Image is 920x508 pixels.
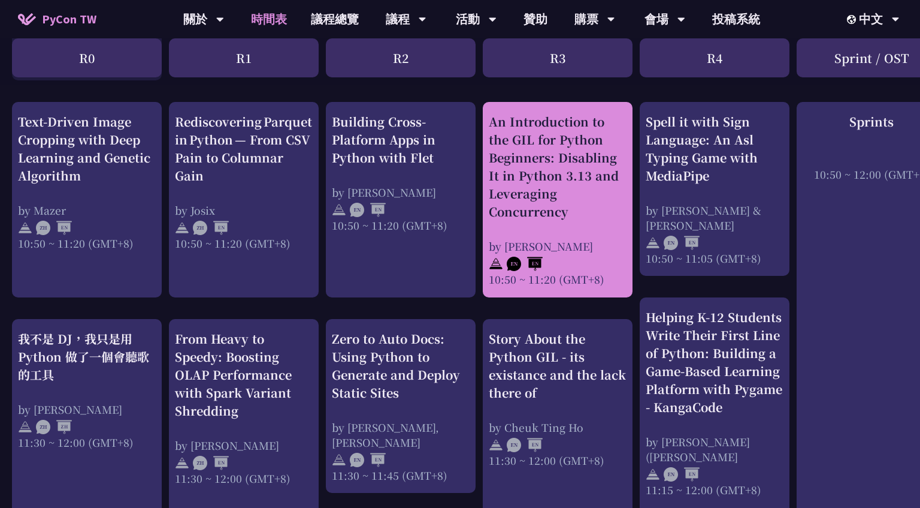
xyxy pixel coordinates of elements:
[18,221,32,235] img: svg+xml;base64,PHN2ZyB4bWxucz0iaHR0cDovL3d3dy53My5vcmcvMjAwMC9zdmciIHdpZHRoPSIyNCIgaGVpZ2h0PSIyNC...
[646,113,783,266] a: Spell it with Sign Language: An Asl Typing Game with MediaPipe by [PERSON_NAME] & [PERSON_NAME] 1...
[169,38,319,77] div: R1
[175,438,313,453] div: by [PERSON_NAME]
[489,257,503,271] img: svg+xml;base64,PHN2ZyB4bWxucz0iaHR0cDovL3d3dy53My5vcmcvMjAwMC9zdmciIHdpZHRoPSIyNCIgaGVpZ2h0PSIyNC...
[483,38,632,77] div: R3
[332,330,470,402] div: Zero to Auto Docs: Using Python to Generate and Deploy Static Sites
[489,330,627,504] a: Story About the Python GIL - its existance and the lack there of by Cheuk Ting Ho 11:30 ~ 12:00 (...
[646,203,783,233] div: by [PERSON_NAME] & [PERSON_NAME]
[507,438,543,452] img: ENEN.5a408d1.svg
[332,113,470,287] a: Building Cross-Platform Apps in Python with Flet by [PERSON_NAME] 10:50 ~ 11:20 (GMT+8)
[18,113,156,185] div: Text-Driven Image Cropping with Deep Learning and Genetic Algorithm
[350,203,386,217] img: ENEN.5a408d1.svg
[350,453,386,467] img: ENEN.5a408d1.svg
[646,434,783,464] div: by [PERSON_NAME] ([PERSON_NAME]
[175,330,313,420] div: From Heavy to Speedy: Boosting OLAP Performance with Spark Variant Shredding
[42,10,96,28] span: PyCon TW
[332,113,470,167] div: Building Cross-Platform Apps in Python with Flet
[36,420,72,434] img: ZHZH.38617ef.svg
[326,38,476,77] div: R2
[18,330,156,504] a: 我不是 DJ，我只是用 Python 做了一個會聽歌的工具 by [PERSON_NAME] 11:30 ~ 12:00 (GMT+8)
[175,221,189,235] img: svg+xml;base64,PHN2ZyB4bWxucz0iaHR0cDovL3d3dy53My5vcmcvMjAwMC9zdmciIHdpZHRoPSIyNCIgaGVpZ2h0PSIyNC...
[646,236,660,250] img: svg+xml;base64,PHN2ZyB4bWxucz0iaHR0cDovL3d3dy53My5vcmcvMjAwMC9zdmciIHdpZHRoPSIyNCIgaGVpZ2h0PSIyNC...
[640,38,789,77] div: R4
[489,453,627,468] div: 11:30 ~ 12:00 (GMT+8)
[175,456,189,470] img: svg+xml;base64,PHN2ZyB4bWxucz0iaHR0cDovL3d3dy53My5vcmcvMjAwMC9zdmciIHdpZHRoPSIyNCIgaGVpZ2h0PSIyNC...
[175,236,313,251] div: 10:50 ~ 11:20 (GMT+8)
[332,185,470,200] div: by [PERSON_NAME]
[332,203,346,217] img: svg+xml;base64,PHN2ZyB4bWxucz0iaHR0cDovL3d3dy53My5vcmcvMjAwMC9zdmciIHdpZHRoPSIyNCIgaGVpZ2h0PSIyNC...
[646,308,783,416] div: Helping K-12 Students Write Their First Line of Python: Building a Game-Based Learning Platform w...
[489,330,627,402] div: Story About the Python GIL - its existance and the lack there of
[18,113,156,287] a: Text-Driven Image Cropping with Deep Learning and Genetic Algorithm by Mazer 10:50 ~ 11:20 (GMT+8)
[332,453,346,467] img: svg+xml;base64,PHN2ZyB4bWxucz0iaHR0cDovL3d3dy53My5vcmcvMjAwMC9zdmciIHdpZHRoPSIyNCIgaGVpZ2h0PSIyNC...
[664,236,700,250] img: ENEN.5a408d1.svg
[489,113,627,287] a: An Introduction to the GIL for Python Beginners: Disabling It in Python 3.13 and Leveraging Concu...
[332,218,470,233] div: 10:50 ~ 11:20 (GMT+8)
[18,402,156,417] div: by [PERSON_NAME]
[646,113,783,185] div: Spell it with Sign Language: An Asl Typing Game with MediaPipe
[175,203,313,218] div: by Josix
[18,420,32,434] img: svg+xml;base64,PHN2ZyB4bWxucz0iaHR0cDovL3d3dy53My5vcmcvMjAwMC9zdmciIHdpZHRoPSIyNCIgaGVpZ2h0PSIyNC...
[489,438,503,452] img: svg+xml;base64,PHN2ZyB4bWxucz0iaHR0cDovL3d3dy53My5vcmcvMjAwMC9zdmciIHdpZHRoPSIyNCIgaGVpZ2h0PSIyNC...
[489,272,627,287] div: 10:50 ~ 11:20 (GMT+8)
[175,113,313,185] div: Rediscovering Parquet in Python — From CSV Pain to Columnar Gain
[332,420,470,450] div: by [PERSON_NAME], [PERSON_NAME]
[36,221,72,235] img: ZHEN.371966e.svg
[18,13,36,25] img: Home icon of PyCon TW 2025
[489,420,627,435] div: by Cheuk Ting Ho
[489,113,627,221] div: An Introduction to the GIL for Python Beginners: Disabling It in Python 3.13 and Leveraging Concu...
[332,330,470,483] a: Zero to Auto Docs: Using Python to Generate and Deploy Static Sites by [PERSON_NAME], [PERSON_NAM...
[18,330,156,384] div: 我不是 DJ，我只是用 Python 做了一個會聽歌的工具
[507,257,543,271] img: ENEN.5a408d1.svg
[175,113,313,287] a: Rediscovering Parquet in Python — From CSV Pain to Columnar Gain by Josix 10:50 ~ 11:20 (GMT+8)
[332,468,470,483] div: 11:30 ~ 11:45 (GMT+8)
[18,236,156,251] div: 10:50 ~ 11:20 (GMT+8)
[847,15,859,24] img: Locale Icon
[193,456,229,470] img: ZHEN.371966e.svg
[175,330,313,504] a: From Heavy to Speedy: Boosting OLAP Performance with Spark Variant Shredding by [PERSON_NAME] 11:...
[12,38,162,77] div: R0
[646,482,783,497] div: 11:15 ~ 12:00 (GMT+8)
[175,471,313,486] div: 11:30 ~ 12:00 (GMT+8)
[646,308,783,504] a: Helping K-12 Students Write Their First Line of Python: Building a Game-Based Learning Platform w...
[489,239,627,254] div: by [PERSON_NAME]
[6,4,108,34] a: PyCon TW
[664,467,700,482] img: ENEN.5a408d1.svg
[646,251,783,266] div: 10:50 ~ 11:05 (GMT+8)
[18,435,156,450] div: 11:30 ~ 12:00 (GMT+8)
[18,203,156,218] div: by Mazer
[193,221,229,235] img: ZHEN.371966e.svg
[646,467,660,482] img: svg+xml;base64,PHN2ZyB4bWxucz0iaHR0cDovL3d3dy53My5vcmcvMjAwMC9zdmciIHdpZHRoPSIyNCIgaGVpZ2h0PSIyNC...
